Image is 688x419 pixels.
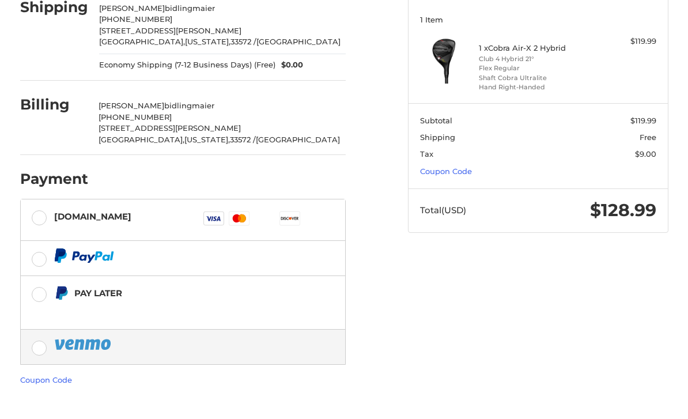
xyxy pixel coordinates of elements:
span: bidlingmaier [164,101,214,110]
li: Flex Regular [479,63,594,73]
h2: Payment [20,170,88,188]
span: [GEOGRAPHIC_DATA] [256,37,341,46]
span: $0.00 [275,59,303,71]
span: Economy Shipping (7-12 Business Days) (Free) [99,59,275,71]
span: [GEOGRAPHIC_DATA] [256,135,340,144]
span: [PERSON_NAME] [99,101,164,110]
span: [STREET_ADDRESS][PERSON_NAME] [99,123,241,133]
li: Club 4 Hybrid 21° [479,54,594,64]
span: Total (USD) [420,205,466,216]
iframe: PayPal Message 1 [54,305,295,315]
span: [STREET_ADDRESS][PERSON_NAME] [99,26,241,35]
a: Coupon Code [420,167,472,176]
h4: 1 x Cobra Air-X 2 Hybrid [479,43,594,52]
span: 33572 / [230,37,256,46]
span: [PERSON_NAME] [99,3,165,13]
img: PayPal icon [54,337,113,352]
span: Shipping [420,133,455,142]
img: Pay Later icon [54,286,69,300]
li: Hand Right-Handed [479,82,594,92]
span: [US_STATE], [185,37,230,46]
span: 33572 / [230,135,256,144]
span: $9.00 [635,149,656,158]
span: bidlingmaier [165,3,215,13]
li: Shaft Cobra Ultralite [479,73,594,83]
span: Subtotal [420,116,452,125]
span: Free [640,133,656,142]
h3: 1 Item [420,15,656,24]
span: [PHONE_NUMBER] [99,14,172,24]
a: Coupon Code [20,375,72,384]
img: PayPal icon [54,248,114,263]
span: Tax [420,149,433,158]
span: [US_STATE], [184,135,230,144]
span: [GEOGRAPHIC_DATA], [99,135,184,144]
span: $119.99 [630,116,656,125]
div: Pay Later [74,284,295,303]
div: $119.99 [597,36,656,47]
span: [PHONE_NUMBER] [99,112,172,122]
span: $128.99 [590,199,656,221]
span: [GEOGRAPHIC_DATA], [99,37,185,46]
h2: Billing [20,96,88,114]
div: [DOMAIN_NAME] [54,207,131,226]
